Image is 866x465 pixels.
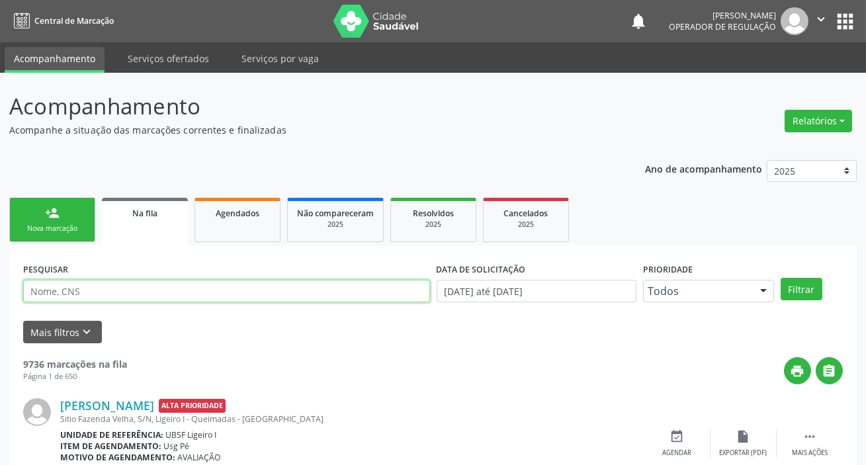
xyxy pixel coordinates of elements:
[60,441,161,452] b: Item de agendamento:
[784,357,811,384] button: print
[808,7,834,35] button: 
[9,123,603,137] p: Acompanhe a situação das marcações correntes e finalizadas
[45,206,60,220] div: person_add
[19,224,85,233] div: Nova marcação
[23,358,127,370] strong: 9736 marcações na fila
[60,398,154,413] a: [PERSON_NAME]
[132,208,157,219] span: Na fila
[437,280,636,302] input: Selecione um intervalo
[23,280,430,302] input: Nome, CNS
[781,7,808,35] img: img
[814,12,828,26] i: 
[437,259,526,280] label: DATA DE SOLICITAÇÃO
[5,47,105,73] a: Acompanhamento
[493,220,559,230] div: 2025
[118,47,218,70] a: Serviços ofertados
[9,10,114,32] a: Central de Marcação
[60,452,175,463] b: Motivo de agendamento:
[9,90,603,123] p: Acompanhamento
[670,429,685,444] i: event_available
[164,441,190,452] span: Usg Pé
[645,160,762,177] p: Ano de acompanhamento
[166,429,217,441] span: UBSF Ligeiro I
[629,12,648,30] button: notifications
[178,452,222,463] span: AVALIAÇÃO
[781,278,822,300] button: Filtrar
[23,398,51,426] img: img
[792,448,828,458] div: Mais ações
[23,259,68,280] label: PESQUISAR
[720,448,767,458] div: Exportar (PDF)
[23,371,127,382] div: Página 1 de 650
[791,364,805,378] i: print
[643,259,693,280] label: Prioridade
[669,21,776,32] span: Operador de regulação
[232,47,328,70] a: Serviços por vaga
[802,429,817,444] i: 
[648,284,747,298] span: Todos
[669,10,776,21] div: [PERSON_NAME]
[80,325,95,339] i: keyboard_arrow_down
[297,208,374,219] span: Não compareceram
[60,429,163,441] b: Unidade de referência:
[822,364,837,378] i: 
[504,208,548,219] span: Cancelados
[23,321,102,344] button: Mais filtroskeyboard_arrow_down
[663,448,692,458] div: Agendar
[834,10,857,33] button: apps
[400,220,466,230] div: 2025
[60,413,644,425] div: Sitio Fazenda Velha, S/N, Ligeiro I - Queimadas - [GEOGRAPHIC_DATA]
[816,357,843,384] button: 
[785,110,852,132] button: Relatórios
[34,15,114,26] span: Central de Marcação
[159,399,226,413] span: Alta Prioridade
[413,208,454,219] span: Resolvidos
[736,429,751,444] i: insert_drive_file
[216,208,259,219] span: Agendados
[297,220,374,230] div: 2025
